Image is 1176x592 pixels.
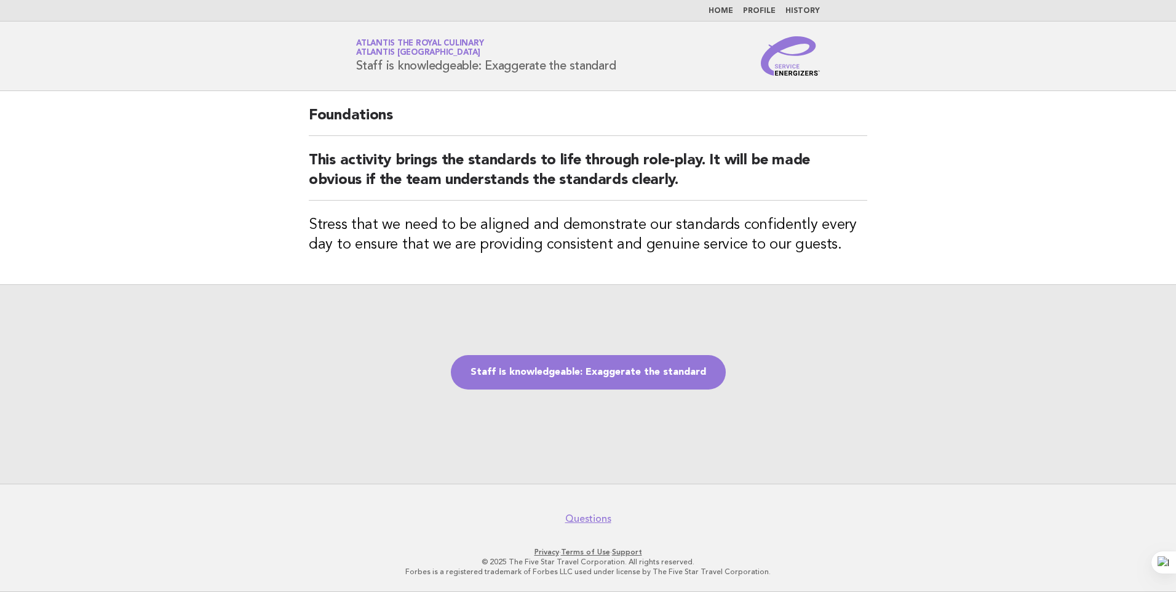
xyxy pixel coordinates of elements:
img: Service Energizers [761,36,820,76]
a: Home [709,7,733,15]
h1: Staff is knowledgeable: Exaggerate the standard [356,40,616,72]
p: © 2025 The Five Star Travel Corporation. All rights reserved. [212,557,964,567]
a: Questions [565,513,611,525]
a: Profile [743,7,776,15]
h2: Foundations [309,106,867,136]
a: Support [612,548,642,556]
a: Privacy [534,548,559,556]
h2: This activity brings the standards to life through role-play. It will be made obvious if the team... [309,151,867,201]
h3: Stress that we need to be aligned and demonstrate our standards confidently every day to ensure t... [309,215,867,255]
a: History [785,7,820,15]
p: · · [212,547,964,557]
a: Terms of Use [561,548,610,556]
a: Staff is knowledgeable: Exaggerate the standard [451,355,726,390]
span: Atlantis [GEOGRAPHIC_DATA] [356,49,480,57]
p: Forbes is a registered trademark of Forbes LLC used under license by The Five Star Travel Corpora... [212,567,964,577]
a: Atlantis the Royal CulinaryAtlantis [GEOGRAPHIC_DATA] [356,39,483,57]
